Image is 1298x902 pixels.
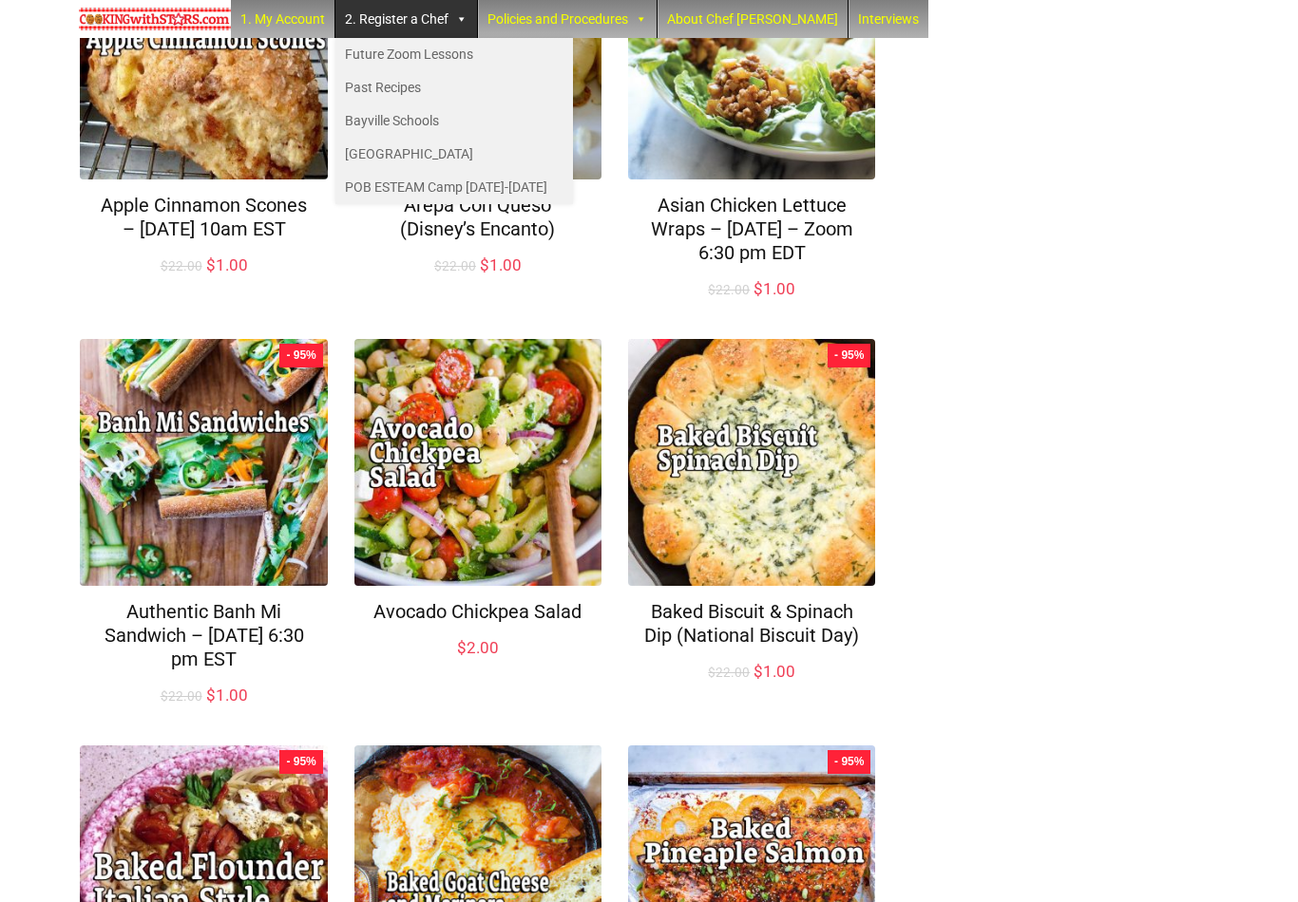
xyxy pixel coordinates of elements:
a: Asian Chicken Lettuce Wraps – [DATE] – Zoom 6:30 pm EDT [651,194,853,264]
span: $ [206,686,216,705]
bdi: 1.00 [480,255,522,274]
bdi: 1.00 [754,279,795,298]
bdi: 22.00 [708,665,750,680]
a: [GEOGRAPHIC_DATA] [335,138,573,171]
span: $ [457,638,467,657]
bdi: 22.00 [161,258,202,273]
bdi: 1.00 [754,662,795,681]
img: Chef Paula's Cooking With Stars [79,8,231,30]
a: Past Recipes [335,71,573,104]
a: Future Zoom Lessons [335,38,573,71]
a: Baked Biscuit & Spinach Dip (National Biscuit Day) [644,600,859,647]
bdi: 22.00 [708,282,750,297]
span: $ [480,255,489,274]
a: POB ESTEAM Camp [DATE]-[DATE] [335,171,573,204]
span: $ [708,282,716,297]
a: Authentic Banh Mi Sandwich – [DATE] 6:30 pm EST [105,600,304,670]
a: Bayville Schools [335,104,573,138]
span: $ [161,688,168,704]
span: - 95% [834,755,864,769]
bdi: 1.00 [206,686,248,705]
span: $ [708,665,716,680]
img: Avocado Chickpea Salad [354,339,601,586]
a: Arepa Con Queso (Disney’s Encanto) [400,194,555,240]
span: $ [754,279,763,298]
img: Baked Biscuit & Spinach Dip (National Biscuit Day) [628,339,875,586]
a: Apple Cinnamon Scones – [DATE] 10am EST [101,194,307,240]
span: $ [754,662,763,681]
a: Avocado Chickpea Salad [373,600,582,623]
span: - 95% [286,348,315,363]
span: $ [434,258,442,273]
span: $ [161,258,168,273]
bdi: 2.00 [457,638,499,657]
span: - 95% [834,348,864,363]
bdi: 22.00 [161,688,202,704]
bdi: 22.00 [434,258,476,273]
span: $ [206,255,216,274]
span: - 95% [286,755,315,769]
img: Authentic Banh Mi Sandwich – Monday June 13, 2022 at 6:30 pm EST [80,339,327,586]
bdi: 1.00 [206,255,248,274]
